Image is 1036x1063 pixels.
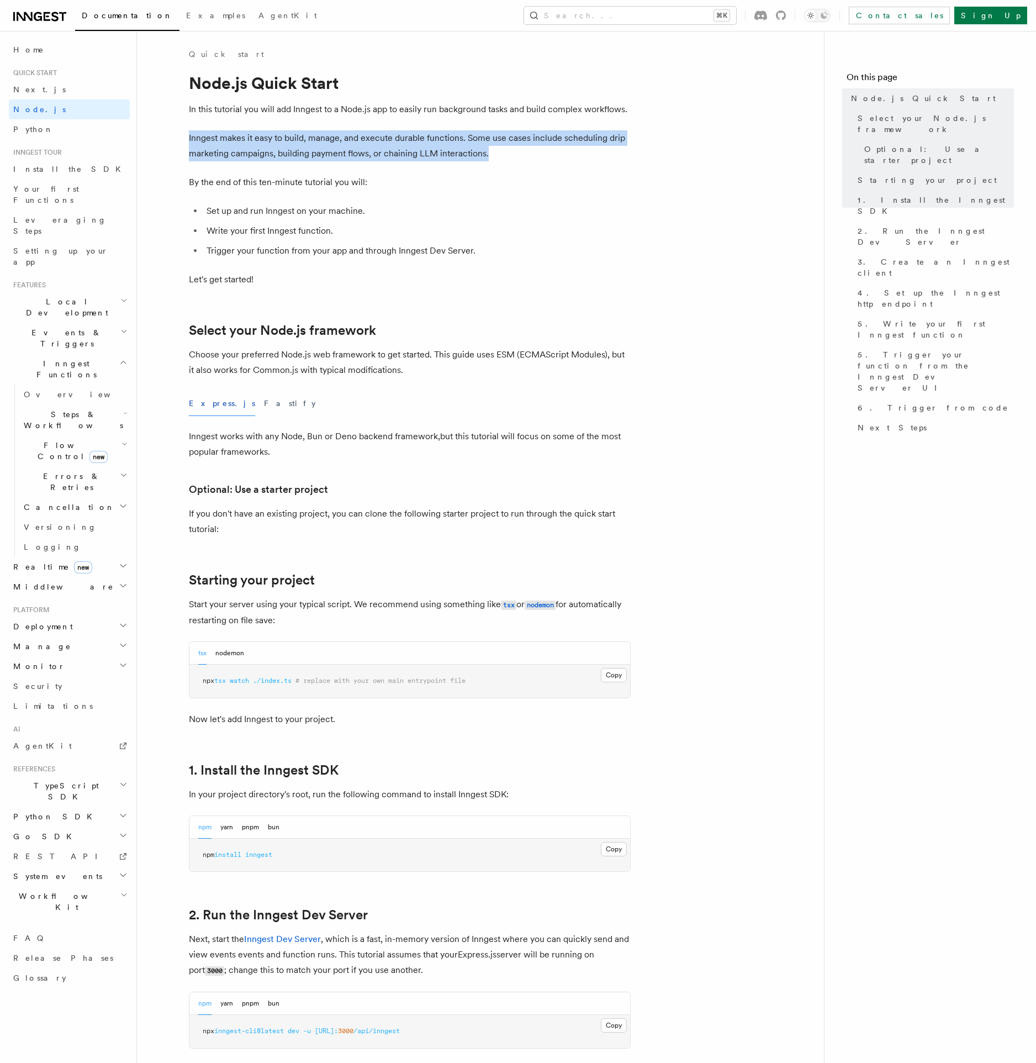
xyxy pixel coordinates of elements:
[75,3,179,31] a: Documentation
[19,409,123,431] span: Steps & Workflows
[9,159,130,179] a: Install the SDK
[13,954,113,962] span: Release Phases
[13,852,107,861] span: REST API
[858,349,1014,393] span: 5. Trigger your function from the Inngest Dev Server UI
[858,402,1008,413] span: 6. Trigger from code
[9,69,57,77] span: Quick start
[9,661,65,672] span: Monitor
[858,422,927,433] span: Next Steps
[714,10,730,21] kbd: ⌘K
[9,866,130,886] button: System events
[853,108,1014,139] a: Select your Node.js framework
[13,125,54,134] span: Python
[19,385,130,404] a: Overview
[242,816,259,839] button: pnpm
[9,385,130,557] div: Inngest Functions
[9,886,130,917] button: Workflow Kit
[89,451,108,463] span: new
[9,827,130,846] button: Go SDK
[189,49,264,60] a: Quick start
[853,221,1014,252] a: 2. Run the Inngest Dev Server
[205,966,224,976] code: 3000
[853,170,1014,190] a: Starting your project
[9,696,130,716] a: Limitations
[268,992,279,1015] button: bun
[9,968,130,988] a: Glossary
[203,677,214,685] span: npx
[9,210,130,241] a: Leveraging Steps
[858,113,1014,135] span: Select your Node.js framework
[9,99,130,119] a: Node.js
[198,642,207,665] button: tsx
[242,992,259,1015] button: pnpm
[851,93,996,104] span: Node.js Quick Start
[9,621,73,632] span: Deployment
[9,871,102,882] span: System events
[189,597,631,628] p: Start your server using your typical script. We recommend using something like or for automatical...
[19,471,120,493] span: Errors & Retries
[9,292,130,323] button: Local Development
[601,842,627,856] button: Copy
[353,1027,400,1035] span: /api/inngest
[9,241,130,272] a: Setting up your app
[215,642,244,665] button: nodemon
[315,1027,338,1035] span: [URL]:
[9,606,50,614] span: Platform
[189,175,631,190] p: By the end of this ten-minute tutorial you will:
[9,641,71,652] span: Manage
[338,1027,353,1035] span: 3000
[858,287,1014,309] span: 4. Set up the Inngest http endpoint
[9,281,46,290] span: Features
[601,1018,627,1033] button: Copy
[13,185,79,204] span: Your first Functions
[19,537,130,557] a: Logging
[9,617,130,636] button: Deployment
[295,677,466,685] span: # replace with your own main entrypoint file
[13,105,66,114] span: Node.js
[264,391,316,416] button: Fastify
[853,345,1014,398] a: 5. Trigger your function from the Inngest Dev Server UI
[189,323,376,338] a: Select your Node.js framework
[853,418,1014,438] a: Next Steps
[203,203,631,219] li: Set up and run Inngest on your machine.
[220,992,233,1015] button: yarn
[244,934,321,944] a: Inngest Dev Server
[804,9,831,22] button: Toggle dark mode
[9,807,130,827] button: Python SDK
[203,243,631,259] li: Trigger your function from your app and through Inngest Dev Server.
[9,780,119,802] span: TypeScript SDK
[24,390,138,399] span: Overview
[186,11,245,20] span: Examples
[220,816,233,839] button: yarn
[189,347,631,378] p: Choose your preferred Node.js web framework to get started. This guide uses ESM (ECMAScript Modul...
[9,561,92,572] span: Realtime
[179,3,252,30] a: Examples
[198,992,212,1015] button: npm
[9,179,130,210] a: Your first Functions
[19,517,130,537] a: Versioning
[9,948,130,968] a: Release Phases
[189,73,631,93] h1: Node.js Quick Start
[864,144,1014,166] span: Optional: Use a starter project
[189,932,631,978] p: Next, start the , which is a fast, in-memory version of Inngest where you can quickly send and vi...
[9,358,119,380] span: Inngest Functions
[214,851,241,859] span: install
[203,223,631,239] li: Write your first Inngest function.
[13,246,108,266] span: Setting up your app
[13,702,93,711] span: Limitations
[9,656,130,676] button: Monitor
[189,762,339,778] a: 1. Install the Inngest SDK
[853,314,1014,345] a: 5. Write your first Inngest function
[9,891,120,913] span: Workflow Kit
[19,435,130,466] button: Flow Controlnew
[13,165,128,173] span: Install the SDK
[189,907,368,923] a: 2. Run the Inngest Dev Server
[13,85,66,94] span: Next.js
[13,215,107,235] span: Leveraging Steps
[9,776,130,807] button: TypeScript SDK
[9,846,130,866] a: REST API
[847,88,1014,108] a: Node.js Quick Start
[82,11,173,20] span: Documentation
[19,502,115,513] span: Cancellation
[525,601,556,610] code: nodemon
